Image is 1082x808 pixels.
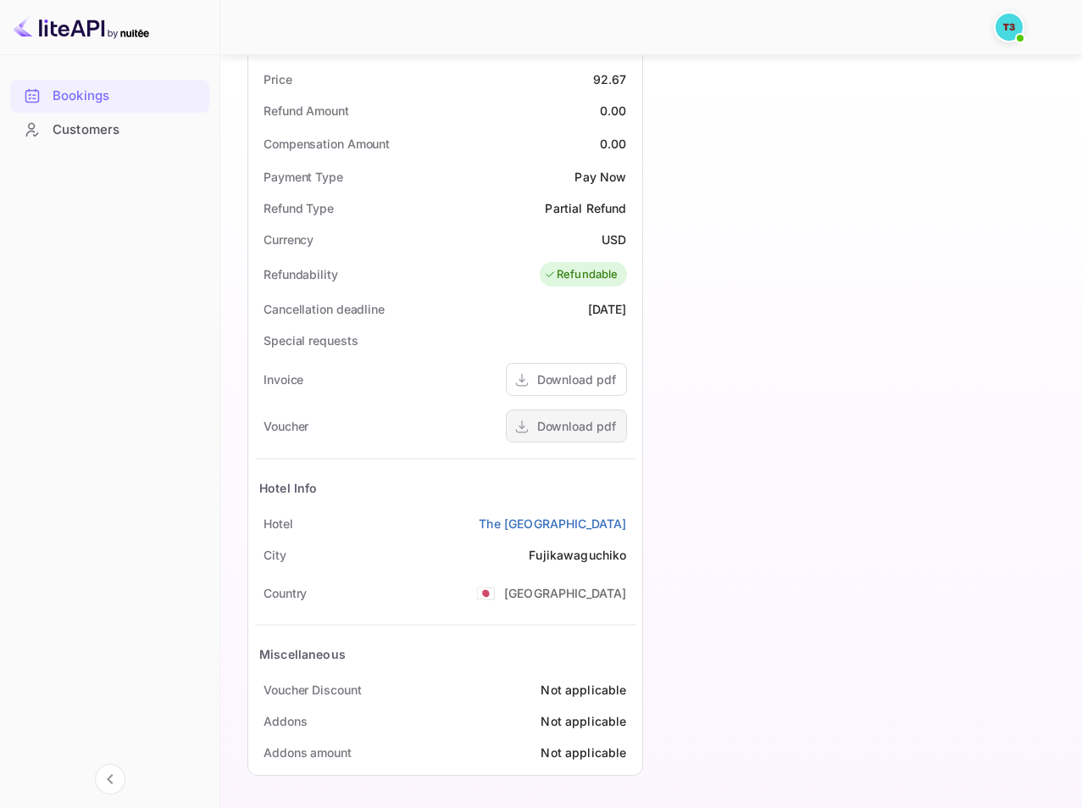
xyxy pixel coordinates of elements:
[264,168,343,186] div: Payment Type
[600,135,627,153] div: 0.00
[264,102,349,120] div: Refund Amount
[10,80,209,111] a: Bookings
[541,744,626,761] div: Not applicable
[264,712,307,730] div: Addons
[95,764,125,794] button: Collapse navigation
[504,584,627,602] div: [GEOGRAPHIC_DATA]
[264,744,352,761] div: Addons amount
[529,546,626,564] div: Fujikawaguchiko
[264,231,314,248] div: Currency
[996,14,1023,41] img: Traveloka 3PS03
[259,645,346,663] div: Miscellaneous
[537,371,616,388] div: Download pdf
[479,515,626,532] a: The [GEOGRAPHIC_DATA]
[10,114,209,147] div: Customers
[10,80,209,113] div: Bookings
[541,681,626,699] div: Not applicable
[588,300,627,318] div: [DATE]
[264,199,334,217] div: Refund Type
[264,70,292,88] div: Price
[10,114,209,145] a: Customers
[264,135,390,153] div: Compensation Amount
[600,102,627,120] div: 0.00
[264,371,303,388] div: Invoice
[574,168,626,186] div: Pay Now
[264,265,338,283] div: Refundability
[264,584,307,602] div: Country
[264,332,358,349] div: Special requests
[264,681,361,699] div: Voucher Discount
[541,712,626,730] div: Not applicable
[264,515,293,532] div: Hotel
[259,479,318,497] div: Hotel Info
[264,546,286,564] div: City
[545,199,626,217] div: Partial Refund
[53,86,201,106] div: Bookings
[264,417,308,435] div: Voucher
[537,417,616,435] div: Download pdf
[53,120,201,140] div: Customers
[593,70,627,88] div: 92.67
[602,231,626,248] div: USD
[476,577,496,608] span: United States
[544,266,619,283] div: Refundable
[14,14,149,41] img: LiteAPI logo
[264,300,385,318] div: Cancellation deadline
